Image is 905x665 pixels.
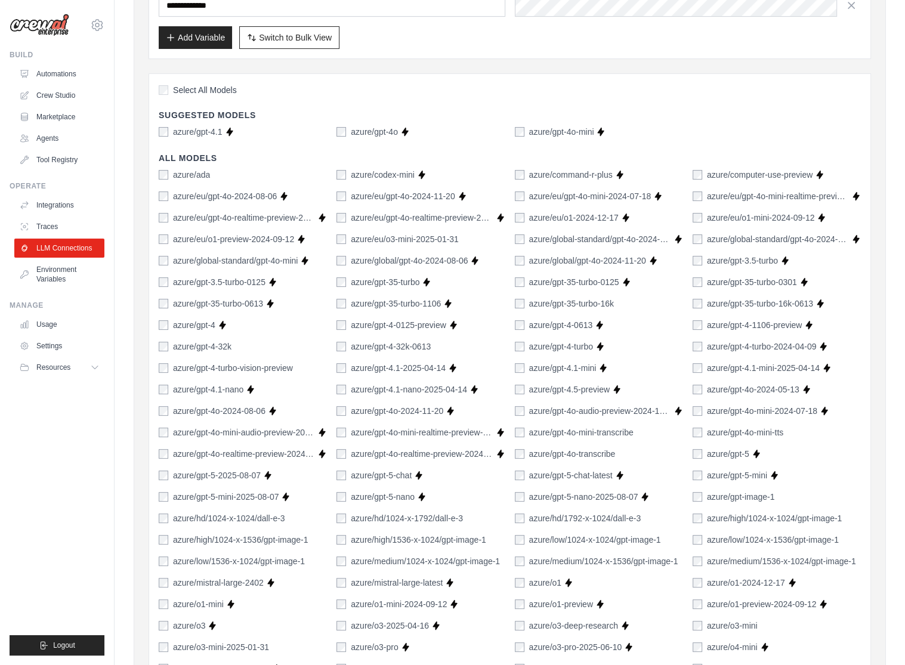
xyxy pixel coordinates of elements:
input: azure/ada [159,170,168,180]
input: azure/computer-use-preview [693,170,702,180]
label: azure/gpt-4-0613 [529,319,593,331]
input: azure/o4-mini [693,642,702,652]
input: azure/gpt-4.1-mini-2025-04-14 [693,363,702,373]
label: azure/high/1536-x-1024/gpt-image-1 [351,534,486,546]
div: Operate [10,181,104,191]
label: azure/hd/1024-x-1792/dall-e-3 [351,512,463,524]
input: azure/gpt-35-turbo-0125 [515,277,524,287]
input: Select All Models [159,85,168,95]
input: azure/low/1536-x-1024/gpt-image-1 [159,556,168,566]
input: azure/gpt-4-0613 [515,320,524,330]
label: azure/command-r-plus [529,169,613,181]
label: azure/gpt-4o-mini-realtime-preview-2024-12-17 [351,426,493,438]
input: azure/global/gpt-4o-2024-08-06 [336,256,346,265]
label: azure/gpt-4.1-mini [529,362,597,374]
label: azure/eu/gpt-4o-mini-realtime-preview-2024-12-17 [707,190,849,202]
input: azure/o3 [159,621,168,630]
label: azure/gpt-4-32k [173,341,231,352]
label: azure/gpt-4o-2024-08-06 [173,405,265,417]
label: azure/gpt-5-2025-08-07 [173,469,261,481]
label: azure/eu/gpt-4o-realtime-preview-2024-12-17 [351,212,493,224]
label: azure/gpt-4.5-preview [529,383,610,395]
input: azure/o1-preview [515,599,524,609]
input: azure/eu/o3-mini-2025-01-31 [336,234,346,244]
label: azure/gpt-4 [173,319,215,331]
input: azure/o3-pro-2025-06-10 [515,642,524,652]
label: azure/eu/gpt-4o-2024-08-06 [173,190,277,202]
label: azure/global-standard/gpt-4o-2024-11-20 [707,233,849,245]
label: azure/gpt-35-turbo-16k-0613 [707,298,813,310]
label: azure/gpt-4o-mini [529,126,594,138]
label: azure/gpt-35-turbo-16k [529,298,614,310]
input: azure/gpt-4.1-mini [515,363,524,373]
input: azure/gpt-4.1-nano [159,385,168,394]
label: azure/eu/gpt-4o-realtime-preview-2024-10-01 [173,212,315,224]
label: azure/low/1536-x-1024/gpt-image-1 [173,555,305,567]
input: azure/gpt-4-32k-0613 [336,342,346,351]
input: azure/gpt-4-1106-preview [693,320,702,330]
input: azure/gpt-35-turbo-16k-0613 [693,299,702,308]
input: azure/gpt-4o-2024-08-06 [159,406,168,416]
label: azure/o3-2025-04-16 [351,620,429,632]
label: azure/o1-preview-2024-09-12 [707,598,817,610]
input: azure/gpt-4o-mini-2024-07-18 [693,406,702,416]
button: Add Variable [159,26,232,49]
label: azure/o3-pro [351,641,398,653]
label: azure/computer-use-preview [707,169,813,181]
label: azure/gpt-35-turbo-1106 [351,298,441,310]
input: azure/global/gpt-4o-2024-11-20 [515,256,524,265]
input: azure/gpt-4.1-nano-2025-04-14 [336,385,346,394]
label: azure/low/1024-x-1536/gpt-image-1 [707,534,839,546]
label: azure/gpt-4o-realtime-preview-2024-10-01 [173,448,315,460]
input: azure/gpt-4-turbo [515,342,524,351]
label: azure/o3-mini [707,620,758,632]
input: azure/o3-deep-research [515,621,524,630]
input: azure/gpt-4o-realtime-preview-2024-10-01 [159,449,168,459]
span: Select All Models [173,84,237,96]
label: azure/gpt-4o-mini-transcribe [529,426,634,438]
a: Agents [14,129,104,148]
label: azure/gpt-5-mini [707,469,767,481]
input: azure/low/1024-x-1024/gpt-image-1 [515,535,524,545]
input: azure/eu/gpt-4o-2024-08-06 [159,191,168,201]
label: azure/o1-mini [173,598,224,610]
label: azure/o3-mini-2025-01-31 [173,641,269,653]
input: azure/gpt-4o [336,127,346,137]
label: azure/hd/1792-x-1024/dall-e-3 [529,512,641,524]
input: azure/gpt-4-turbo-vision-preview [159,363,168,373]
input: azure/gpt-35-turbo [336,277,346,287]
input: azure/gpt-5-nano-2025-08-07 [515,492,524,502]
input: azure/o1-2024-12-17 [693,578,702,587]
label: azure/gpt-4o-mini-audio-preview-2024-12-17 [173,426,315,438]
label: azure/gpt-35-turbo-0613 [173,298,263,310]
input: azure/high/1024-x-1024/gpt-image-1 [693,514,702,523]
input: azure/o3-pro [336,642,346,652]
label: azure/gpt-4o-mini-tts [707,426,783,438]
label: azure/gpt-4-32k-0613 [351,341,431,352]
h4: All Models [159,152,861,164]
a: Environment Variables [14,260,104,289]
input: azure/mistral-large-2402 [159,578,168,587]
input: azure/eu/gpt-4o-realtime-preview-2024-12-17 [336,213,346,222]
a: Traces [14,217,104,236]
label: azure/o4-mini [707,641,758,653]
label: azure/gpt-5-mini-2025-08-07 [173,491,279,503]
input: azure/command-r-plus [515,170,524,180]
input: azure/gpt-4-32k [159,342,168,351]
input: azure/medium/1024-x-1024/gpt-image-1 [336,556,346,566]
input: azure/gpt-4o-mini-realtime-preview-2024-12-17 [336,428,346,437]
input: azure/o1-mini-2024-09-12 [336,599,346,609]
input: azure/gpt-4o-mini [515,127,524,137]
label: azure/mistral-large-latest [351,577,443,589]
input: azure/eu/gpt-4o-mini-2024-07-18 [515,191,524,201]
label: azure/gpt-4-1106-preview [707,319,802,331]
input: azure/gpt-5 [693,449,702,459]
span: Resources [36,363,70,372]
input: azure/gpt-5-nano [336,492,346,502]
input: azure/o1-preview-2024-09-12 [693,599,702,609]
input: azure/medium/1024-x-1536/gpt-image-1 [515,556,524,566]
label: azure/gpt-35-turbo-0301 [707,276,797,288]
input: azure/o1 [515,578,524,587]
label: azure/medium/1024-x-1024/gpt-image-1 [351,555,500,567]
input: azure/gpt-35-turbo-1106 [336,299,346,308]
